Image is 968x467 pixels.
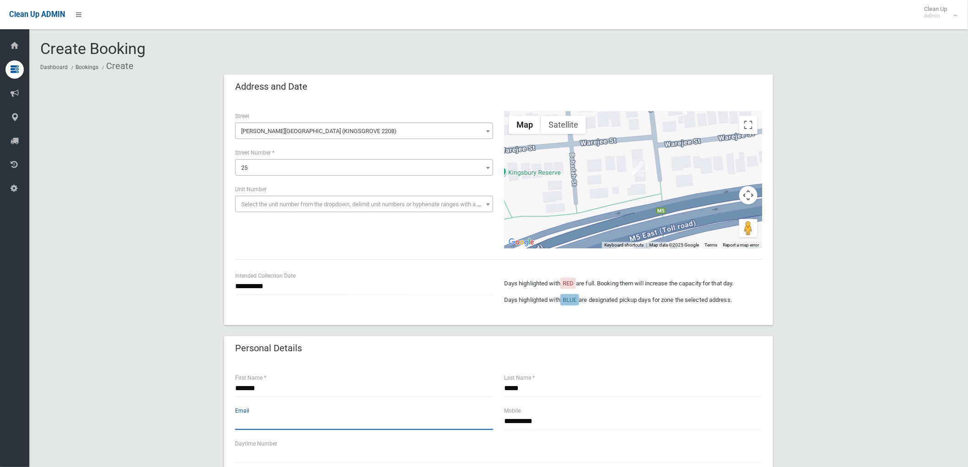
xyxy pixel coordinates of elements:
span: 25 [235,159,493,176]
div: 25 Lundy Avenue, KINGSGROVE NSW 2208 [633,161,644,177]
p: Days highlighted with are full. Booking them will increase the capacity for that day. [504,278,762,289]
span: Lundy Avenue (KINGSGROVE 2208) [237,125,491,138]
small: Admin [925,12,947,19]
a: Open this area in Google Maps (opens a new window) [506,236,537,248]
span: Clean Up [920,5,957,19]
a: Dashboard [40,64,68,70]
button: Show street map [509,116,541,134]
span: Create Booking [40,39,145,58]
span: Map data ©2025 Google [649,242,699,247]
header: Personal Details [224,339,313,357]
a: Bookings [75,64,98,70]
span: BLUE [563,296,576,303]
span: Select the unit number from the dropdown, delimit unit numbers or hyphenate ranges with a comma [241,201,497,208]
span: 25 [237,161,491,174]
span: RED [563,280,574,287]
button: Keyboard shortcuts [604,242,644,248]
header: Address and Date [224,78,318,96]
a: Terms (opens in new tab) [704,242,717,247]
span: 25 [241,164,247,171]
button: Toggle fullscreen view [739,116,758,134]
button: Map camera controls [739,186,758,204]
li: Create [100,58,134,75]
button: Drag Pegman onto the map to open Street View [739,219,758,237]
span: Clean Up ADMIN [9,10,65,19]
span: Lundy Avenue (KINGSGROVE 2208) [235,123,493,139]
button: Show satellite imagery [541,116,586,134]
img: Google [506,236,537,248]
a: Report a map error [723,242,759,247]
p: Days highlighted with are designated pickup days for zone the selected address. [504,295,762,306]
